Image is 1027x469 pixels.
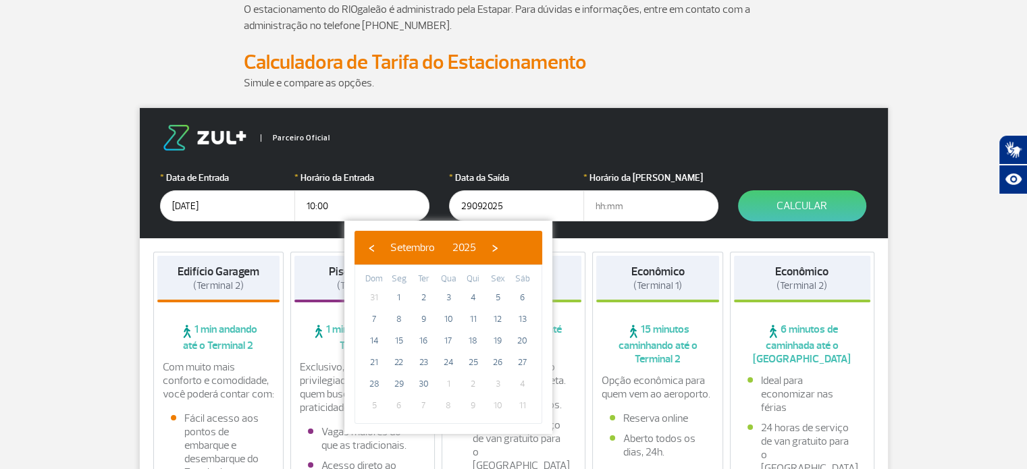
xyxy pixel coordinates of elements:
label: Data da Saída [449,171,584,185]
span: 3 [487,373,508,395]
img: logo-zul.png [160,125,249,150]
button: 2025 [444,238,485,258]
span: (Terminal 1) [633,279,682,292]
span: 4 [463,287,484,308]
span: 15 minutos caminhando até o Terminal 2 [596,323,719,366]
div: Plugin de acessibilidade da Hand Talk. [999,135,1027,194]
strong: Piso Premium [329,265,396,279]
input: dd/mm/aaaa [449,190,584,221]
span: 14 [363,330,385,352]
span: 25 [463,352,484,373]
strong: Edifício Garagem [178,265,259,279]
span: 30 [413,373,434,395]
button: Abrir tradutor de língua de sinais. [999,135,1027,165]
bs-datepicker-navigation-view: ​ ​ ​ [361,239,505,252]
span: 10 [487,395,508,416]
span: 22 [388,352,410,373]
th: weekday [411,272,436,287]
button: Calcular [738,190,866,221]
input: hh:mm [294,190,429,221]
span: 2 [463,373,484,395]
span: (Terminal 2) [193,279,244,292]
span: 1 min andando até o Terminal 2 [294,323,431,352]
th: weekday [436,272,461,287]
span: 23 [413,352,434,373]
th: weekday [460,272,485,287]
span: 8 [388,308,410,330]
span: 29 [388,373,410,395]
span: 5 [363,395,385,416]
button: Setembro [381,238,444,258]
th: weekday [387,272,412,287]
span: 12 [487,308,508,330]
span: 11 [463,308,484,330]
span: 7 [363,308,385,330]
span: 9 [413,308,434,330]
p: Com muito mais conforto e comodidade, você poderá contar com: [163,360,275,401]
span: 2025 [452,241,476,254]
label: Horário da Entrada [294,171,429,185]
bs-datepicker-container: calendar [344,221,552,434]
input: hh:mm [583,190,718,221]
span: 8 [438,395,459,416]
span: 27 [512,352,533,373]
span: 1 min andando até o Terminal 2 [157,323,280,352]
h2: Calculadora de Tarifa do Estacionamento [244,50,784,75]
span: (Terminal 2) [776,279,827,292]
span: Parceiro Oficial [261,134,330,142]
button: ‹ [361,238,381,258]
li: Aberto todos os dias, 24h. [610,432,706,459]
span: 2 [413,287,434,308]
th: weekday [485,272,510,287]
p: O estacionamento do RIOgaleão é administrado pela Estapar. Para dúvidas e informações, entre em c... [244,1,784,34]
span: 24 [438,352,459,373]
p: Simule e compare as opções. [244,75,784,91]
li: Reserva online [610,412,706,425]
button: Abrir recursos assistivos. [999,165,1027,194]
span: 7 [413,395,434,416]
span: 9 [463,395,484,416]
button: › [485,238,505,258]
span: 4 [512,373,533,395]
label: Horário da [PERSON_NAME] [583,171,718,185]
span: 1 [438,373,459,395]
span: 19 [487,330,508,352]
strong: Econômico [775,265,828,279]
th: weekday [362,272,387,287]
span: 31 [363,287,385,308]
span: 21 [363,352,385,373]
p: Exclusivo, com localização privilegiada e ideal para quem busca conforto e praticidade. [300,360,425,414]
span: 6 [388,395,410,416]
span: 26 [487,352,508,373]
li: Ideal para economizar nas férias [747,374,857,414]
span: 10 [438,308,459,330]
span: 28 [363,373,385,395]
th: weekday [510,272,535,287]
input: dd/mm/aaaa [160,190,295,221]
span: 20 [512,330,533,352]
span: 5 [487,287,508,308]
p: Opção econômica para quem vem ao aeroporto. [602,374,714,401]
span: Setembro [390,241,435,254]
label: Data de Entrada [160,171,295,185]
span: 6 [512,287,533,308]
li: Vagas maiores do que as tradicionais. [308,425,417,452]
span: 15 [388,330,410,352]
span: 6 minutos de caminhada até o [GEOGRAPHIC_DATA] [734,323,870,366]
span: 13 [512,308,533,330]
span: 18 [463,330,484,352]
strong: Econômico [631,265,685,279]
span: 3 [438,287,459,308]
span: 16 [413,330,434,352]
span: (Terminal 2) [337,279,388,292]
span: 17 [438,330,459,352]
span: 1 [388,287,410,308]
span: 11 [512,395,533,416]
